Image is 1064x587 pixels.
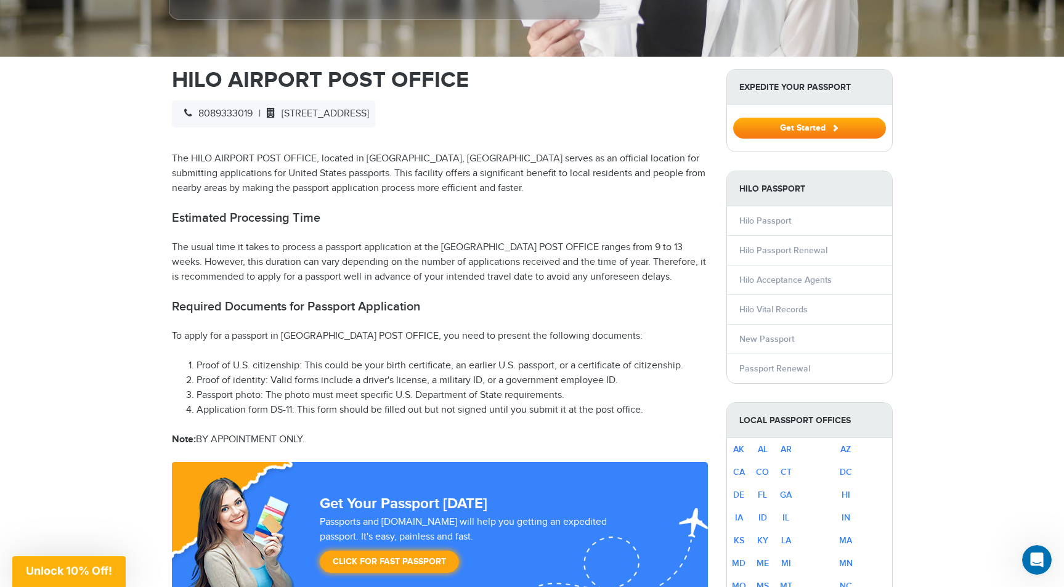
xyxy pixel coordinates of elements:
[840,467,852,477] a: DC
[739,216,791,226] a: Hilo Passport
[782,512,789,523] a: IL
[320,551,459,573] a: Click for Fast Passport
[26,564,112,577] span: Unlock 10% Off!
[172,240,708,285] p: The usual time it takes to process a passport application at the [GEOGRAPHIC_DATA] POST OFFICE ra...
[172,299,708,314] h2: Required Documents for Passport Application
[781,535,791,546] a: LA
[781,467,792,477] a: CT
[315,515,651,579] div: Passports and [DOMAIN_NAME] will help you getting an expedited passport. It's easy, painless and ...
[733,123,886,132] a: Get Started
[781,558,791,569] a: MI
[733,444,744,455] a: AK
[727,70,892,105] strong: Expedite Your Passport
[739,363,810,374] a: Passport Renewal
[261,108,369,119] span: [STREET_ADDRESS]
[172,152,708,196] p: The HILO AIRPORT POST OFFICE, located in [GEOGRAPHIC_DATA], [GEOGRAPHIC_DATA] serves as an offici...
[839,535,852,546] a: MA
[839,558,853,569] a: MN
[733,118,886,139] button: Get Started
[732,558,745,569] a: MD
[781,444,792,455] a: AR
[734,535,744,546] a: KS
[172,211,708,225] h2: Estimated Processing Time
[780,490,792,500] a: GA
[172,434,196,445] strong: Note:
[739,245,827,256] a: Hilo Passport Renewal
[178,108,253,119] span: 8089333019
[758,512,767,523] a: ID
[172,329,708,344] p: To apply for a passport in [GEOGRAPHIC_DATA] POST OFFICE, you need to present the following docum...
[12,556,126,587] div: Unlock 10% Off!
[757,535,768,546] a: KY
[758,490,767,500] a: FL
[739,334,794,344] a: New Passport
[1022,545,1052,575] iframe: Intercom live chat
[197,403,708,418] li: Application form DS-11: This form should be filled out but not signed until you submit it at the ...
[172,69,708,91] h1: HILO AIRPORT POST OFFICE
[197,358,708,373] li: Proof of U.S. citizenship: This could be your birth certificate, an earlier U.S. passport, or a c...
[758,444,768,455] a: AL
[842,490,850,500] a: HI
[727,171,892,206] strong: Hilo Passport
[727,403,892,438] strong: Local Passport Offices
[172,432,708,447] p: BY APPOINTMENT ONLY.
[733,490,744,500] a: DE
[739,275,832,285] a: Hilo Acceptance Agents
[197,388,708,403] li: Passport photo: The photo must meet specific U.S. Department of State requirements.
[735,512,743,523] a: IA
[739,304,808,315] a: Hilo Vital Records
[842,512,850,523] a: IN
[756,467,769,477] a: CO
[172,100,375,128] div: |
[320,495,487,512] strong: Get Your Passport [DATE]
[757,558,769,569] a: ME
[840,444,851,455] a: AZ
[733,467,745,477] a: CA
[197,373,708,388] li: Proof of identity: Valid forms include a driver's license, a military ID, or a government employe...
